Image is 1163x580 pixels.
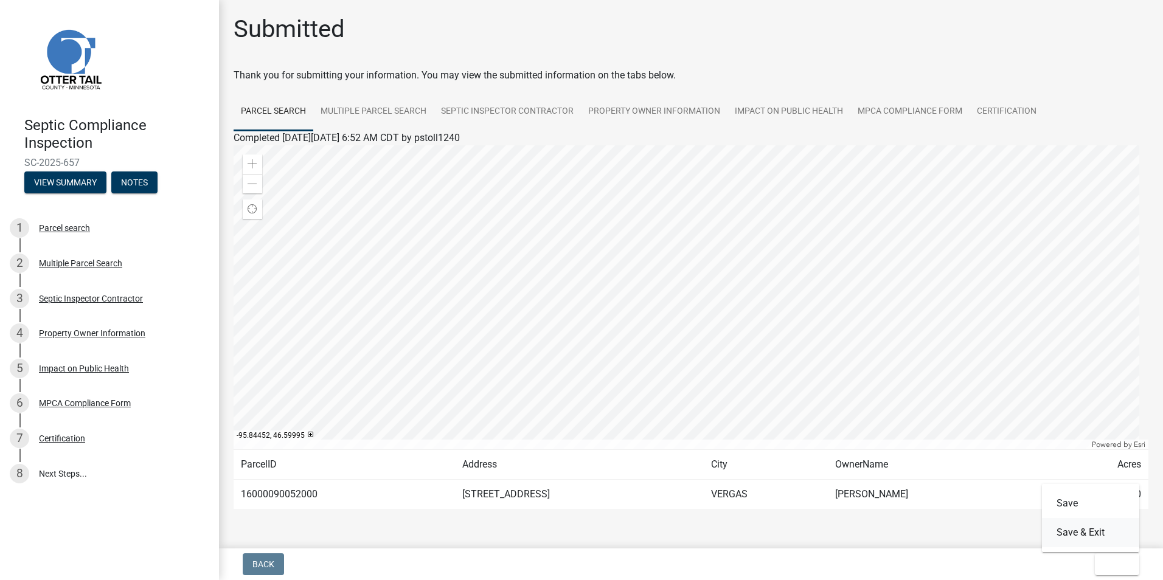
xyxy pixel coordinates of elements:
span: Back [252,559,274,569]
div: Thank you for submitting your information. You may view the submitted information on the tabs below. [234,68,1148,83]
div: 8 [10,464,29,483]
td: [PERSON_NAME] [828,480,1041,509]
div: 2 [10,254,29,273]
a: Certification [970,92,1044,131]
div: Impact on Public Health [39,364,129,373]
a: Esri [1134,440,1145,449]
div: Find my location [243,199,262,219]
td: Address [455,450,703,480]
td: ParcelID [234,450,455,480]
div: Zoom out [243,174,262,193]
div: 1 [10,218,29,238]
td: 10.040 [1041,480,1148,509]
div: Certification [39,434,85,443]
div: Parcel search [39,224,90,232]
button: Save [1042,489,1139,518]
td: 16000090052000 [234,480,455,509]
div: 6 [10,393,29,413]
span: Completed [DATE][DATE] 6:52 AM CDT by pstoll1240 [234,132,460,143]
span: SC-2025-657 [24,157,195,168]
td: OwnerName [828,450,1041,480]
button: Notes [111,171,158,193]
div: Zoom in [243,154,262,174]
wm-modal-confirm: Notes [111,178,158,188]
a: Property Owner Information [581,92,727,131]
a: Septic Inspector Contractor [434,92,581,131]
wm-modal-confirm: Summary [24,178,106,188]
td: [STREET_ADDRESS] [455,480,703,509]
button: Back [243,553,284,575]
div: Property Owner Information [39,329,145,337]
div: 3 [10,289,29,308]
td: VERGAS [704,480,828,509]
span: Exit [1105,559,1122,569]
div: MPCA Compliance Form [39,399,131,407]
div: 4 [10,323,29,343]
a: Impact on Public Health [727,92,850,131]
h1: Submitted [234,15,345,44]
button: Exit [1095,553,1139,575]
div: 7 [10,429,29,448]
td: City [704,450,828,480]
a: MPCA Compliance Form [850,92,970,131]
div: 5 [10,359,29,378]
button: Save & Exit [1042,518,1139,547]
a: Multiple Parcel Search [313,92,434,131]
div: Powered by [1089,440,1148,449]
div: Septic Inspector Contractor [39,294,143,303]
a: Parcel search [234,92,313,131]
div: Exit [1042,484,1139,552]
h4: Septic Compliance Inspection [24,117,209,152]
td: Acres [1041,450,1148,480]
div: Multiple Parcel Search [39,259,122,268]
button: View Summary [24,171,106,193]
img: Otter Tail County, Minnesota [24,13,116,104]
